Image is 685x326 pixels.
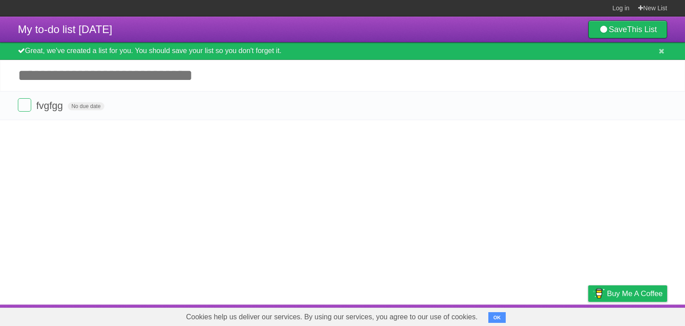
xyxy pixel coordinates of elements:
span: Cookies help us deliver our services. By using our services, you agree to our use of cookies. [177,308,487,326]
a: Terms [546,307,566,324]
span: My to-do list [DATE] [18,23,112,35]
a: Developers [499,307,535,324]
span: No due date [68,102,104,110]
span: fvgfgg [36,100,65,111]
span: Buy me a coffee [607,286,663,301]
a: SaveThis List [588,21,667,38]
a: Buy me a coffee [588,285,667,302]
b: This List [627,25,657,34]
label: Done [18,98,31,112]
a: Suggest a feature [611,307,667,324]
a: Privacy [577,307,600,324]
img: Buy me a coffee [593,286,605,301]
button: OK [488,312,506,323]
a: About [470,307,488,324]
